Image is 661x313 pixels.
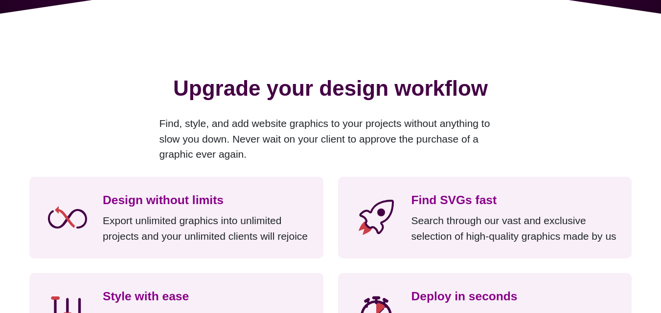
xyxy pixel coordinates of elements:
[411,191,617,209] h3: Find SVGs fast
[411,213,617,244] p: Search through our vast and exclusive selection of high-quality graphics made by us
[29,72,632,112] h2: Upgrade your design workflow
[160,116,502,162] p: Find, style, and add website graphics to your projects without anything to slow you down. Never w...
[103,213,309,244] p: Export unlimited graphics into unlimited projects and your unlimited clients will rejoice
[103,191,309,209] h3: Design without limits
[411,288,617,306] h3: Deploy in seconds
[103,288,309,306] h3: Style with ease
